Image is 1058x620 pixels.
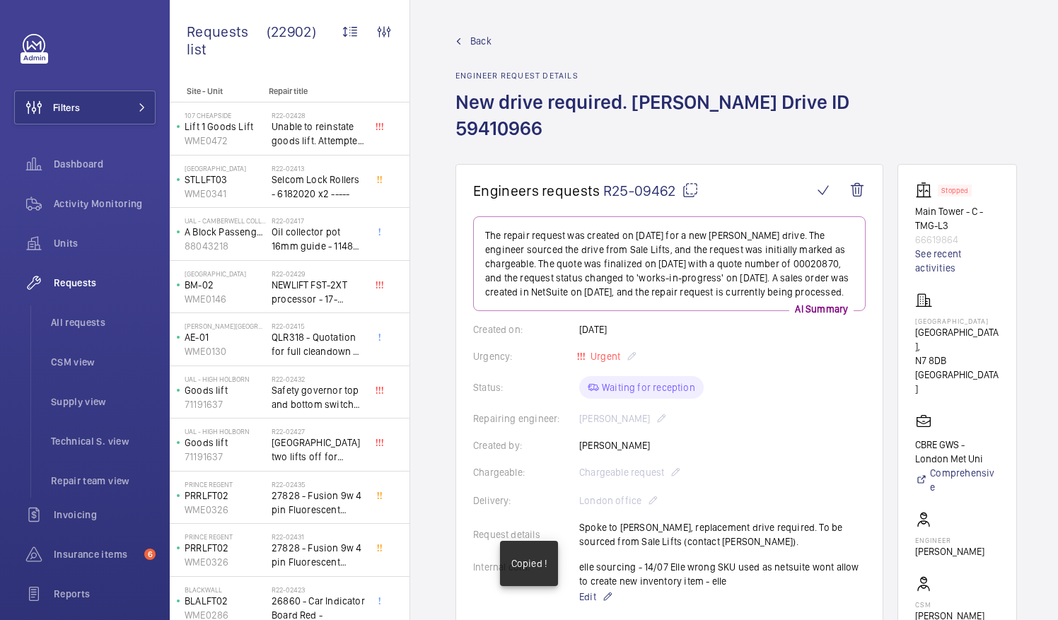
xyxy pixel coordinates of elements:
span: Supply view [51,394,156,409]
p: Lift 1 Goods Lift [185,119,266,134]
p: WME0341 [185,187,266,201]
p: Blackwall [185,585,266,594]
p: Stopped [941,188,968,193]
p: UAL - High Holborn [185,375,266,383]
h1: New drive required. [PERSON_NAME] Drive ID 59410966 [455,89,900,164]
h2: R22-02417 [272,216,365,225]
p: 107 Cheapside [185,111,266,119]
p: [PERSON_NAME][GEOGRAPHIC_DATA] [185,322,266,330]
p: Prince Regent [185,532,266,541]
h2: R22-02432 [272,375,365,383]
span: Safety governor top and bottom switches not working from an immediate defect. Lift passenger lift... [272,383,365,411]
span: Unable to reinstate goods lift. Attempted to swap control boards with PL2, no difference. Technic... [272,119,365,148]
a: Comprehensive [915,466,999,494]
span: R25-09462 [603,182,699,199]
span: Engineers requests [473,182,600,199]
span: Activity Monitoring [54,197,156,211]
p: Engineer [915,536,984,544]
p: 71191637 [185,397,266,411]
span: Dashboard [54,157,156,171]
a: See recent activities [915,247,999,275]
p: The repair request was created on [DATE] for a new [PERSON_NAME] drive. The engineer sourced the ... [485,228,854,299]
h2: Engineer request details [455,71,900,81]
p: Repair title [269,86,362,96]
p: CBRE GWS - London Met Uni [915,438,999,466]
p: WME0472 [185,134,266,148]
span: All requests [51,315,156,329]
span: 27828 - Fusion 9w 4 pin Fluorescent Lamp / Bulb - Used on Prince regent lift No2 car top test con... [272,541,365,569]
p: BM-02 [185,278,266,292]
span: 27828 - Fusion 9w 4 pin Fluorescent Lamp / Bulb - Used on Prince regent lift No2 car top test con... [272,489,365,517]
p: [GEOGRAPHIC_DATA] [185,164,266,172]
span: Requests [54,276,156,290]
button: Filters [14,90,156,124]
p: N7 8DB [GEOGRAPHIC_DATA] [915,353,999,396]
p: UAL - High Holborn [185,427,266,435]
span: NEWLIFT FST-2XT processor - 17-02000003 1021,00 euros x1 [272,278,365,306]
p: 66619864 [915,233,999,247]
h2: R22-02435 [272,480,365,489]
p: Main Tower - C - TMG-L3 [915,204,999,233]
img: elevator.svg [915,182,938,199]
p: WME0146 [185,292,266,306]
p: [GEOGRAPHIC_DATA], [915,325,999,353]
span: [GEOGRAPHIC_DATA] two lifts off for safety governor rope switches at top and bottom. Immediate de... [272,435,365,464]
p: Copied ! [511,556,547,571]
p: 88043218 [185,239,266,253]
p: CSM [915,600,984,609]
span: CSM view [51,355,156,369]
span: QLR318 - Quotation for full cleandown of lift and motor room at, Workspace, [PERSON_NAME][GEOGRAP... [272,330,365,358]
p: PRRLFT02 [185,489,266,503]
p: UAL - Camberwell College of Arts [185,216,266,225]
span: Technical S. view [51,434,156,448]
p: AE-01 [185,330,266,344]
h2: R22-02427 [272,427,365,435]
span: Filters [53,100,80,115]
p: [GEOGRAPHIC_DATA] [185,269,266,278]
span: Insurance items [54,547,139,561]
span: Invoicing [54,508,156,522]
span: Units [54,236,156,250]
p: WME0130 [185,344,266,358]
p: BLALFT02 [185,594,266,608]
span: Requests list [187,23,267,58]
h2: R22-02423 [272,585,365,594]
p: [GEOGRAPHIC_DATA] [915,317,999,325]
p: WME0326 [185,503,266,517]
p: AI Summary [789,302,854,316]
p: [PERSON_NAME] [915,544,984,558]
h2: R22-02428 [272,111,365,119]
span: 6 [144,549,156,560]
p: WME0326 [185,555,266,569]
h2: R22-02415 [272,322,365,330]
h2: R22-02431 [272,532,365,541]
span: Repair team view [51,474,156,488]
span: Selcom Lock Rollers - 6182020 x2 ----- [272,172,365,201]
p: Goods lift [185,435,266,450]
span: Back [470,34,492,48]
p: STLLFT03 [185,172,266,187]
h2: R22-02429 [272,269,365,278]
span: Oil collector pot 16mm guide - 11482 x2 [272,225,365,253]
p: Prince Regent [185,480,266,489]
span: Reports [54,587,156,601]
p: Goods lift [185,383,266,397]
p: A Block Passenger Lift 2 (B) L/H [185,225,266,239]
p: Site - Unit [170,86,263,96]
p: 71191637 [185,450,266,464]
h2: R22-02413 [272,164,365,172]
p: PRRLFT02 [185,541,266,555]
